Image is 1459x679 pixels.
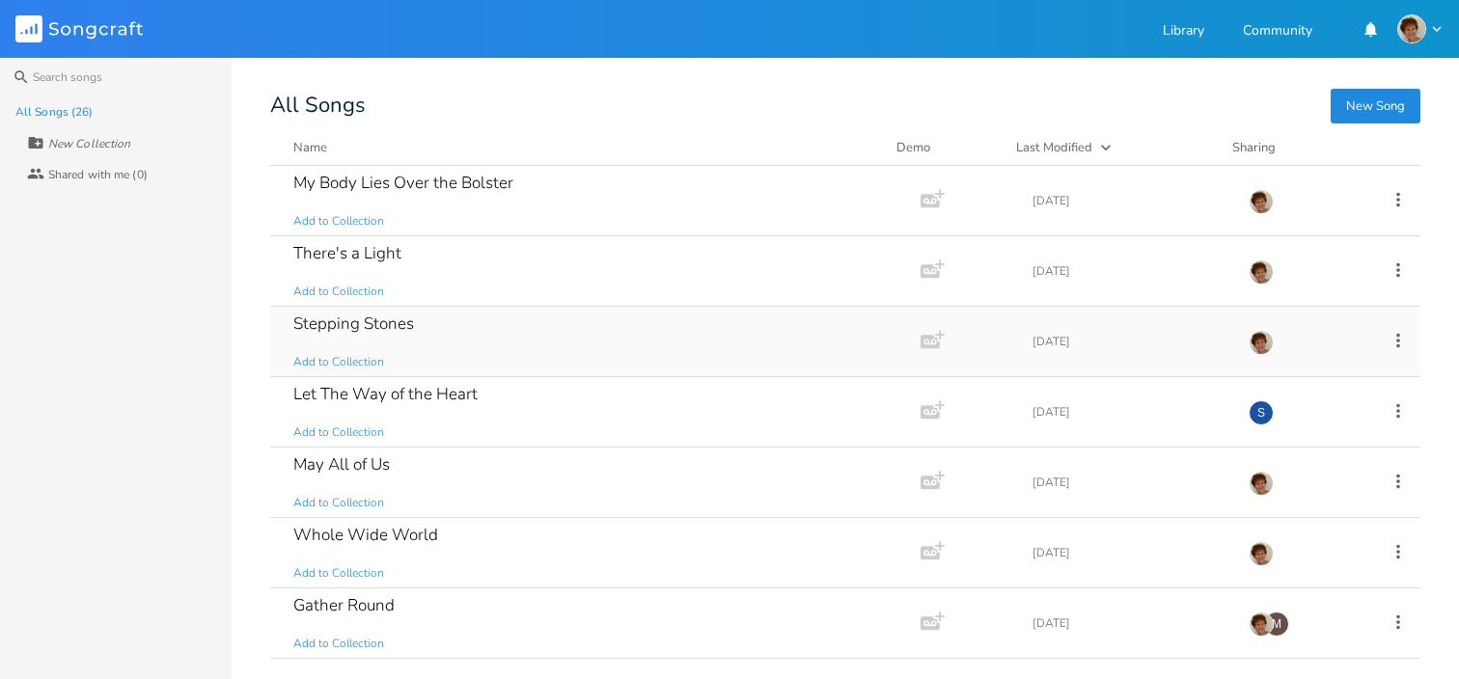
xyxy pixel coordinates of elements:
div: All Songs [270,96,1420,115]
span: Add to Collection [293,354,384,370]
div: [DATE] [1032,406,1225,418]
button: Name [293,138,873,157]
img: scohenmusic [1249,471,1274,496]
div: Whole Wide World [293,527,438,543]
div: Demo [896,138,993,157]
div: Gather Round [293,597,395,613]
div: New Collection [48,138,130,149]
img: scohenmusic [1249,189,1274,214]
div: [DATE] [1032,336,1225,347]
span: Add to Collection [293,424,384,441]
div: [DATE] [1032,617,1225,629]
span: Add to Collection [293,213,384,230]
div: There's a Light [293,245,401,261]
div: Name [293,139,327,156]
img: scohenmusic [1249,330,1274,355]
div: scohenmusic [1249,400,1274,425]
div: [DATE] [1032,195,1225,206]
div: May All of Us [293,456,390,473]
img: scohenmusic [1249,541,1274,566]
button: Last Modified [1016,138,1209,157]
span: Add to Collection [293,284,384,300]
div: All Songs (26) [15,106,93,118]
div: [DATE] [1032,265,1225,277]
div: Last Modified [1016,139,1092,156]
div: Shared with me (0) [48,169,148,180]
img: scohenmusic [1249,611,1274,637]
div: Sharing [1232,138,1348,157]
div: [DATE] [1032,547,1225,558]
div: msimos [1264,611,1289,637]
a: Community [1243,24,1312,41]
div: My Body Lies Over the Bolster [293,175,513,191]
a: Library [1163,24,1204,41]
img: scohenmusic [1249,259,1274,285]
div: [DATE] [1032,476,1225,488]
div: Let The Way of the Heart [293,386,478,402]
span: Add to Collection [293,636,384,652]
button: New Song [1331,89,1420,123]
div: Stepping Stones [293,315,414,332]
span: Add to Collection [293,565,384,582]
span: Add to Collection [293,495,384,511]
img: scohenmusic [1397,14,1426,43]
